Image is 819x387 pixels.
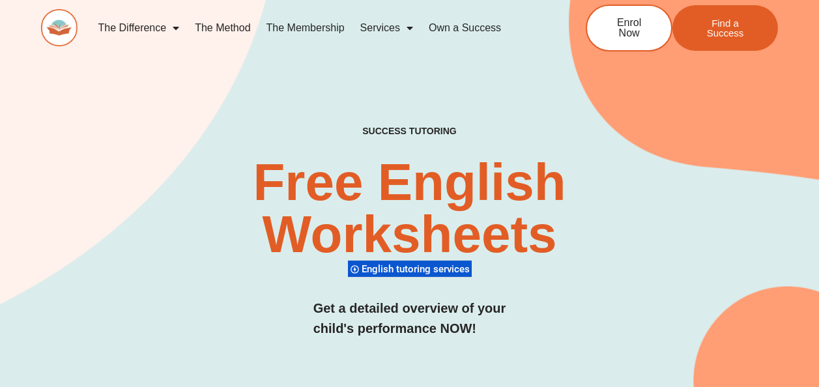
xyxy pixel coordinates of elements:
a: Own a Success [421,13,509,43]
div: Chatt-widget [602,240,819,387]
nav: Menu [91,13,544,43]
a: The Membership [259,13,352,43]
span: Find a Success [692,18,758,38]
span: English tutoring services [362,263,474,275]
h4: SUCCESS TUTORING​ [300,126,519,137]
h2: Free English Worksheets​ [166,156,653,261]
a: The Difference [91,13,188,43]
a: Find a Success [672,5,778,51]
a: Services [352,13,421,43]
a: Enrol Now [586,5,672,51]
div: English tutoring services [348,260,472,278]
a: The Method [187,13,258,43]
h3: Get a detailed overview of your child's performance NOW! [313,298,506,339]
iframe: Chat Widget [602,240,819,387]
span: Enrol Now [607,18,652,38]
